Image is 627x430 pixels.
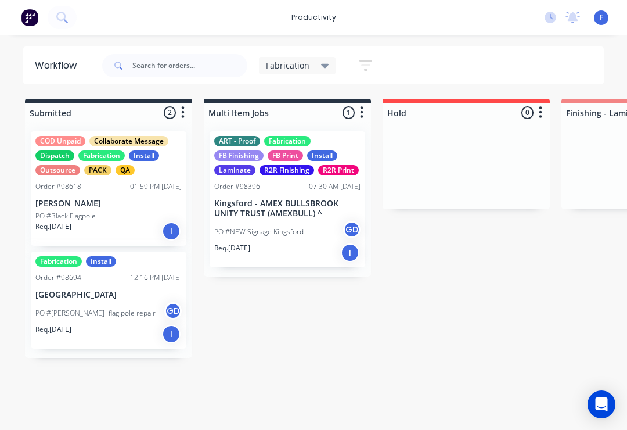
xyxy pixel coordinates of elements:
div: Fabrication [35,256,82,267]
div: Install [129,150,159,161]
div: Open Intercom Messenger [588,390,615,418]
p: PO #Black Flagpole [35,211,96,221]
div: Dispatch [35,150,74,161]
div: Outsource [35,165,80,175]
div: R2R Print [318,165,359,175]
div: Laminate [214,165,255,175]
p: Kingsford - AMEX BULLSBROOK UNITY TRUST (AMEXBULL) ^ [214,199,361,218]
div: I [162,325,181,343]
div: ART - Proof [214,136,260,146]
div: Order #98396 [214,181,260,192]
div: I [341,243,359,262]
p: Req. [DATE] [214,243,250,253]
div: PACK [84,165,111,175]
div: R2R Finishing [260,165,314,175]
p: Req. [DATE] [35,324,71,335]
div: Workflow [35,59,82,73]
p: Req. [DATE] [35,221,71,232]
p: PO #[PERSON_NAME] -flag pole repair [35,308,156,318]
p: [PERSON_NAME] [35,199,182,209]
div: Order #98618 [35,181,81,192]
div: FB Print [268,150,303,161]
div: Collaborate Message [89,136,168,146]
div: productivity [286,9,342,26]
div: Order #98694 [35,273,81,283]
div: 01:59 PM [DATE] [130,181,182,192]
p: PO #NEW Signage Kingsford [214,227,304,237]
div: Install [86,256,116,267]
p: [GEOGRAPHIC_DATA] [35,290,182,300]
div: GD [343,221,361,238]
div: Install [307,150,337,161]
input: Search for orders... [132,54,247,77]
div: ART - ProofFabricationFB FinishingFB PrintInstallLaminateR2R FinishingR2R PrintOrder #9839607:30 ... [210,131,365,267]
div: FabricationInstallOrder #9869412:16 PM [DATE][GEOGRAPHIC_DATA]PO #[PERSON_NAME] -flag pole repair... [31,252,186,349]
div: Fabrication [264,136,311,146]
img: Factory [21,9,38,26]
div: 07:30 AM [DATE] [309,181,361,192]
div: I [162,222,181,241]
div: QA [116,165,135,175]
div: 12:16 PM [DATE] [130,273,182,283]
div: FB Finishing [214,150,264,161]
span: Fabrication [266,59,309,71]
div: COD UnpaidCollaborate MessageDispatchFabricationInstallOutsourcePACKQAOrder #9861801:59 PM [DATE]... [31,131,186,246]
span: F [600,12,603,23]
div: COD Unpaid [35,136,85,146]
div: Fabrication [78,150,125,161]
div: GD [164,302,182,320]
